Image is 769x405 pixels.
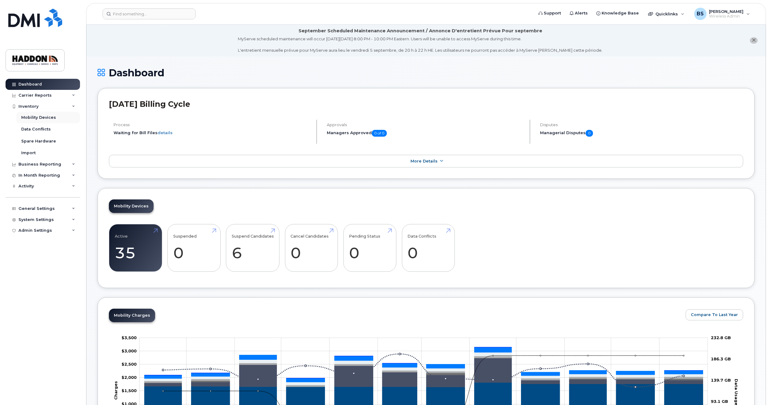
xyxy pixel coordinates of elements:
[109,99,743,109] h2: [DATE] Billing Cycle
[122,335,137,340] g: $0
[98,67,755,78] h1: Dashboard
[122,362,137,367] tspan: $2,500
[122,388,137,393] g: $0
[734,379,739,405] tspan: Data Usage
[158,130,173,135] a: details
[298,28,542,34] div: September Scheduled Maintenance Announcement / Annonce D'entretient Prévue Pour septembre
[540,122,743,127] h4: Disputes
[122,362,137,367] g: $0
[122,375,137,380] g: $0
[232,228,274,268] a: Suspend Candidates 6
[750,37,758,44] button: close notification
[691,312,738,318] span: Compare To Last Year
[540,130,743,137] h5: Managerial Disputes
[349,228,391,268] a: Pending Status 0
[109,199,154,213] a: Mobility Devices
[711,335,731,340] tspan: 232.8 GB
[122,348,137,353] g: $0
[290,228,332,268] a: Cancel Candidates 0
[711,377,731,382] tspan: 139.7 GB
[586,130,593,137] span: 0
[372,130,387,137] span: 0 of 0
[122,335,137,340] tspan: $3,500
[327,130,524,137] h5: Managers Approved
[114,130,311,136] li: Waiting for Bill Files
[407,228,449,268] a: Data Conflicts 0
[711,399,728,403] tspan: 93.1 GB
[327,122,524,127] h4: Approvals
[711,356,731,361] tspan: 186.3 GB
[173,228,215,268] a: Suspended 0
[238,36,603,53] div: MyServe scheduled maintenance will occur [DATE][DATE] 8:00 PM - 10:00 PM Eastern. Users will be u...
[122,375,137,380] tspan: $2,000
[686,309,743,320] button: Compare To Last Year
[114,122,311,127] h4: Process
[115,228,156,268] a: Active 35
[122,348,137,353] tspan: $3,000
[122,388,137,393] tspan: $1,500
[109,309,155,322] a: Mobility Charges
[411,159,438,163] span: More Details
[113,381,118,400] tspan: Charges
